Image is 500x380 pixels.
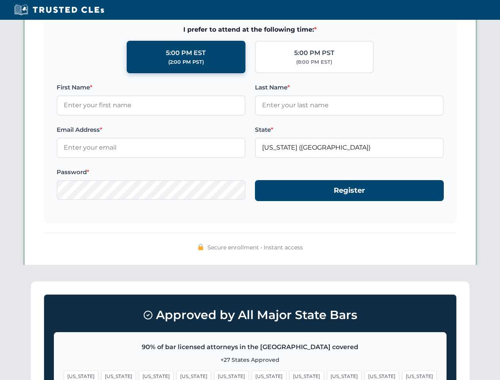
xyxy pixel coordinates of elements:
[54,304,447,326] h3: Approved by All Major State Bars
[255,180,444,201] button: Register
[64,355,437,364] p: +27 States Approved
[166,48,206,58] div: 5:00 PM EST
[296,58,332,66] div: (8:00 PM EST)
[255,95,444,115] input: Enter your last name
[294,48,335,58] div: 5:00 PM PST
[198,244,204,250] img: 🔒
[255,83,444,92] label: Last Name
[57,95,245,115] input: Enter your first name
[57,125,245,135] label: Email Address
[207,243,303,252] span: Secure enrollment • Instant access
[255,138,444,158] input: Florida (FL)
[12,4,106,16] img: Trusted CLEs
[57,138,245,158] input: Enter your email
[57,83,245,92] label: First Name
[57,167,245,177] label: Password
[57,25,444,35] span: I prefer to attend at the following time:
[168,58,204,66] div: (2:00 PM PST)
[64,342,437,352] p: 90% of bar licensed attorneys in the [GEOGRAPHIC_DATA] covered
[255,125,444,135] label: State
